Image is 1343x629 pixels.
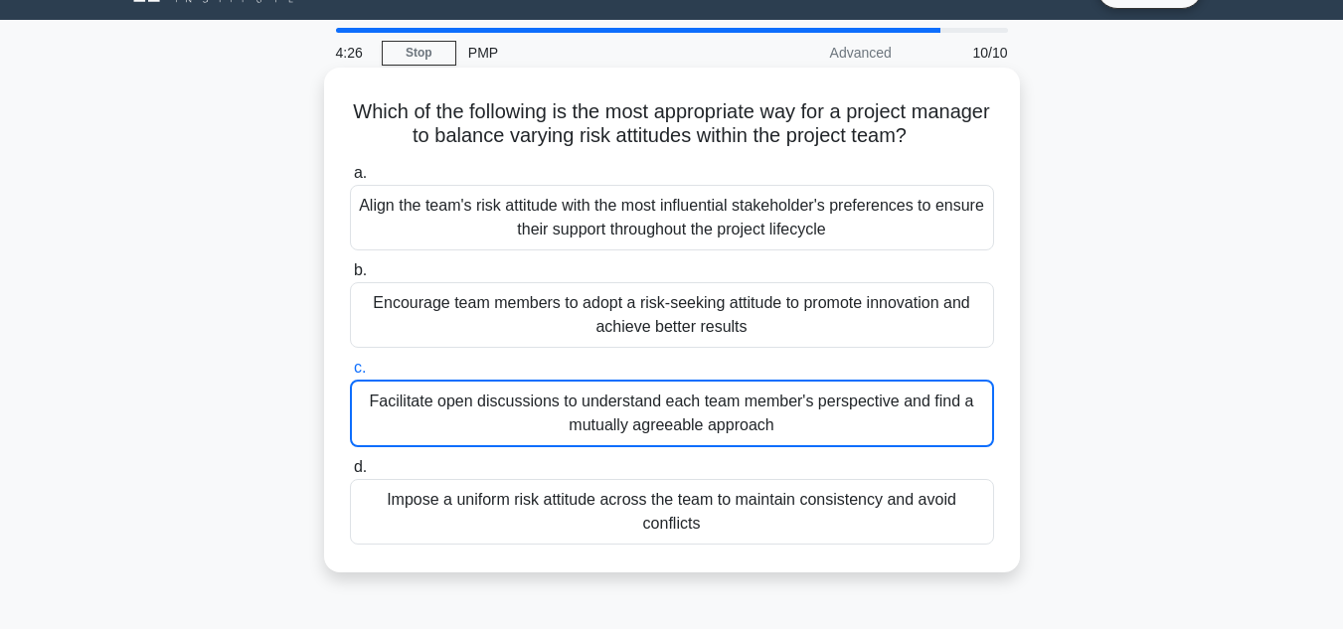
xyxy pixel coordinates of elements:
div: Align the team's risk attitude with the most influential stakeholder's preferences to ensure thei... [350,185,994,250]
a: Stop [382,41,456,66]
div: Encourage team members to adopt a risk-seeking attitude to promote innovation and achieve better ... [350,282,994,348]
span: b. [354,261,367,278]
div: Impose a uniform risk attitude across the team to maintain consistency and avoid conflicts [350,479,994,545]
span: c. [354,359,366,376]
div: Advanced [730,33,904,73]
h5: Which of the following is the most appropriate way for a project manager to balance varying risk ... [348,99,996,149]
span: a. [354,164,367,181]
div: 10/10 [904,33,1020,73]
div: 4:26 [324,33,382,73]
span: d. [354,458,367,475]
div: PMP [456,33,730,73]
div: Facilitate open discussions to understand each team member's perspective and find a mutually agre... [350,380,994,447]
